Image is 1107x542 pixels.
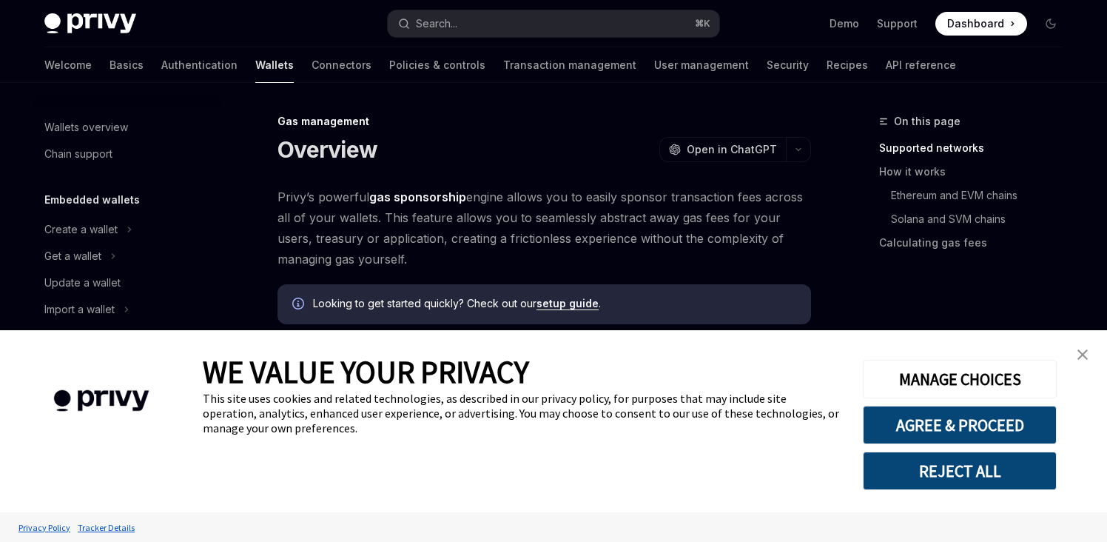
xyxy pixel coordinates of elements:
[863,406,1057,444] button: AGREE & PROCEED
[1068,340,1097,369] a: close banner
[44,247,101,265] div: Get a wallet
[827,47,868,83] a: Recipes
[863,360,1057,398] button: MANAGE CHOICES
[416,15,457,33] div: Search...
[277,136,377,163] h1: Overview
[203,391,841,435] div: This site uses cookies and related technologies, as described in our privacy policy, for purposes...
[654,47,749,83] a: User management
[863,452,1057,490] button: REJECT ALL
[312,47,371,83] a: Connectors
[830,16,859,31] a: Demo
[44,47,92,83] a: Welcome
[33,270,222,296] a: Update a wallet
[33,114,222,141] a: Wallets overview
[74,515,138,541] a: Tracker Details
[947,16,1004,31] span: Dashboard
[369,190,466,204] strong: gas sponsorship
[935,12,1027,36] a: Dashboard
[886,47,956,83] a: API reference
[203,352,529,391] span: WE VALUE YOUR PRIVACY
[687,142,777,157] span: Open in ChatGPT
[44,274,121,292] div: Update a wallet
[110,47,144,83] a: Basics
[33,243,222,270] button: Toggle Get a wallet section
[277,187,811,270] span: Privy’s powerful engine allows you to easily sponsor transaction fees across all of your wallets....
[33,141,222,167] a: Chain support
[44,191,140,209] h5: Embedded wallets
[536,297,599,310] a: setup guide
[44,145,112,163] div: Chain support
[161,47,238,83] a: Authentication
[277,114,811,129] div: Gas management
[22,369,181,433] img: company logo
[33,296,222,323] button: Toggle Import a wallet section
[15,515,74,541] a: Privacy Policy
[44,118,128,136] div: Wallets overview
[44,221,118,238] div: Create a wallet
[879,231,1074,255] a: Calculating gas fees
[1077,349,1088,360] img: close banner
[44,327,116,345] div: Export a wallet
[503,47,636,83] a: Transaction management
[388,10,719,37] button: Open search
[695,18,710,30] span: ⌘ K
[33,216,222,243] button: Toggle Create a wallet section
[292,298,307,312] svg: Info
[877,16,918,31] a: Support
[33,323,222,349] a: Export a wallet
[44,301,115,318] div: Import a wallet
[879,184,1074,207] a: Ethereum and EVM chains
[879,160,1074,184] a: How it works
[659,137,786,162] button: Open in ChatGPT
[879,207,1074,231] a: Solana and SVM chains
[1039,12,1063,36] button: Toggle dark mode
[894,113,960,130] span: On this page
[313,296,796,311] span: Looking to get started quickly? Check out our .
[255,47,294,83] a: Wallets
[767,47,809,83] a: Security
[44,13,136,34] img: dark logo
[879,136,1074,160] a: Supported networks
[389,47,485,83] a: Policies & controls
